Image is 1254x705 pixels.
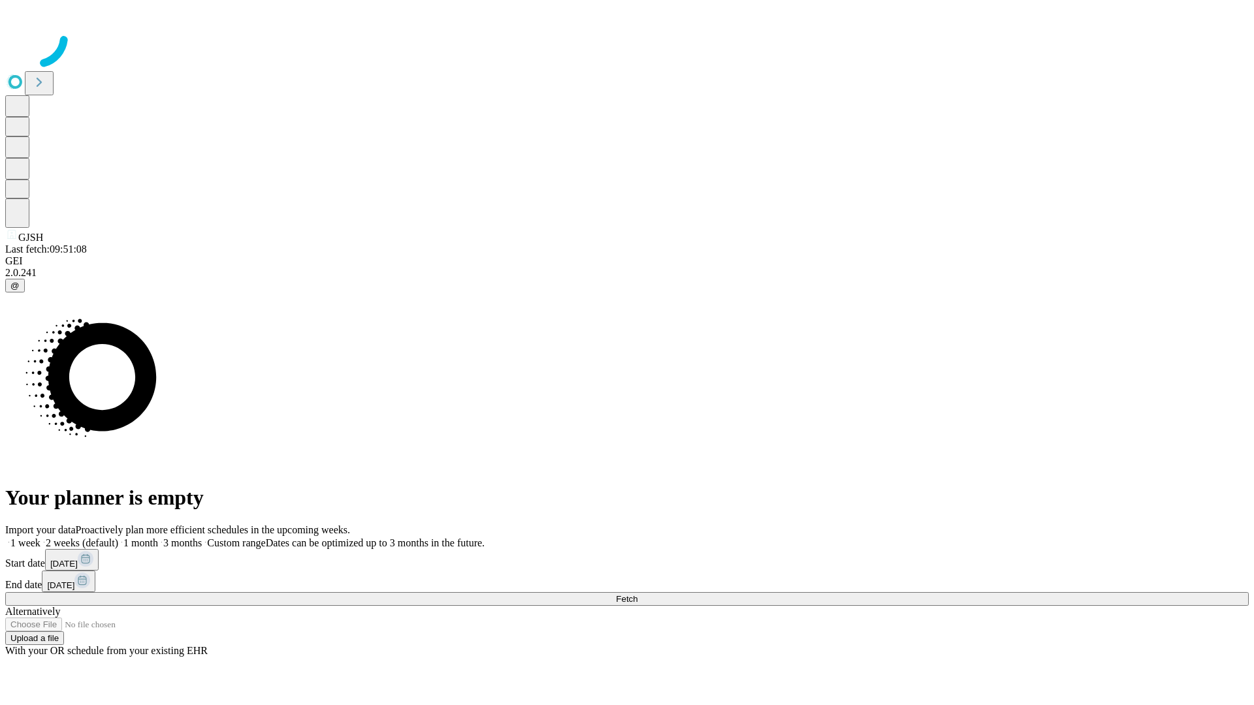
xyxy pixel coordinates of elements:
[5,645,208,656] span: With your OR schedule from your existing EHR
[5,255,1249,267] div: GEI
[18,232,43,243] span: GJSH
[10,537,40,548] span: 1 week
[5,243,87,255] span: Last fetch: 09:51:08
[163,537,202,548] span: 3 months
[5,524,76,535] span: Import your data
[5,631,64,645] button: Upload a file
[5,486,1249,510] h1: Your planner is empty
[5,267,1249,279] div: 2.0.241
[5,592,1249,606] button: Fetch
[207,537,265,548] span: Custom range
[5,571,1249,592] div: End date
[5,549,1249,571] div: Start date
[266,537,485,548] span: Dates can be optimized up to 3 months in the future.
[46,537,118,548] span: 2 weeks (default)
[616,594,637,604] span: Fetch
[76,524,350,535] span: Proactively plan more efficient schedules in the upcoming weeks.
[10,281,20,290] span: @
[47,580,74,590] span: [DATE]
[50,559,78,569] span: [DATE]
[123,537,158,548] span: 1 month
[45,549,99,571] button: [DATE]
[5,606,60,617] span: Alternatively
[42,571,95,592] button: [DATE]
[5,279,25,292] button: @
